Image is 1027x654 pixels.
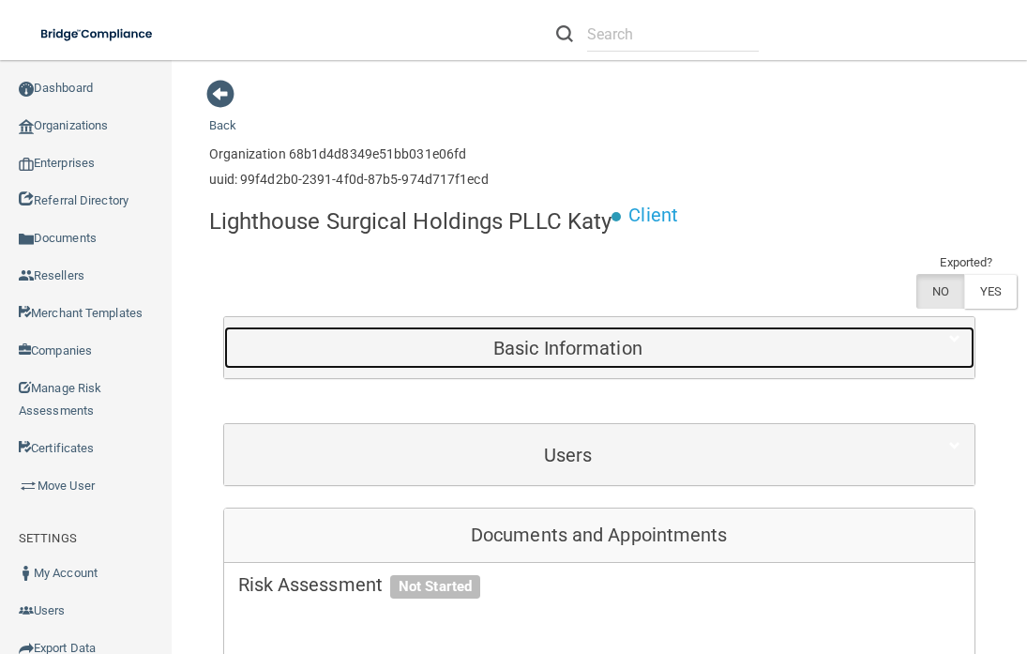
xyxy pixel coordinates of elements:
h6: uuid: 99f4d2b0-2391-4f0d-87b5-974d717f1ecd [209,173,489,187]
img: icon-documents.8dae5593.png [19,232,34,247]
input: Search [587,17,759,52]
h5: Basic Information [238,338,899,358]
h5: Users [238,445,899,465]
img: organization-icon.f8decf85.png [19,119,34,134]
img: enterprise.0d942306.png [19,158,34,171]
img: bridge_compliance_login_screen.278c3ca4.svg [28,15,167,53]
label: SETTINGS [19,527,77,550]
div: Documents and Appointments [224,509,975,563]
img: ic_user_dark.df1a06c3.png [19,566,34,581]
h4: Lighthouse Surgical Holdings PLLC Katy [209,209,612,234]
img: ic_dashboard_dark.d01f4a41.png [19,82,34,97]
a: Users [238,433,961,476]
a: Back [209,96,236,132]
h6: Organization 68b1d4d8349e51bb031e06fd [209,147,489,161]
span: Not Started [390,575,480,600]
img: ic-search.3b580494.png [556,25,573,42]
p: Client [628,198,678,233]
h5: Risk Assessment [238,574,961,595]
label: NO [916,274,964,309]
img: briefcase.64adab9b.png [19,477,38,495]
td: Exported? [916,251,1018,274]
img: icon-users.e205127d.png [19,603,34,618]
a: Basic Information [238,327,961,369]
img: ic_reseller.de258add.png [19,268,34,283]
label: YES [964,274,1017,309]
